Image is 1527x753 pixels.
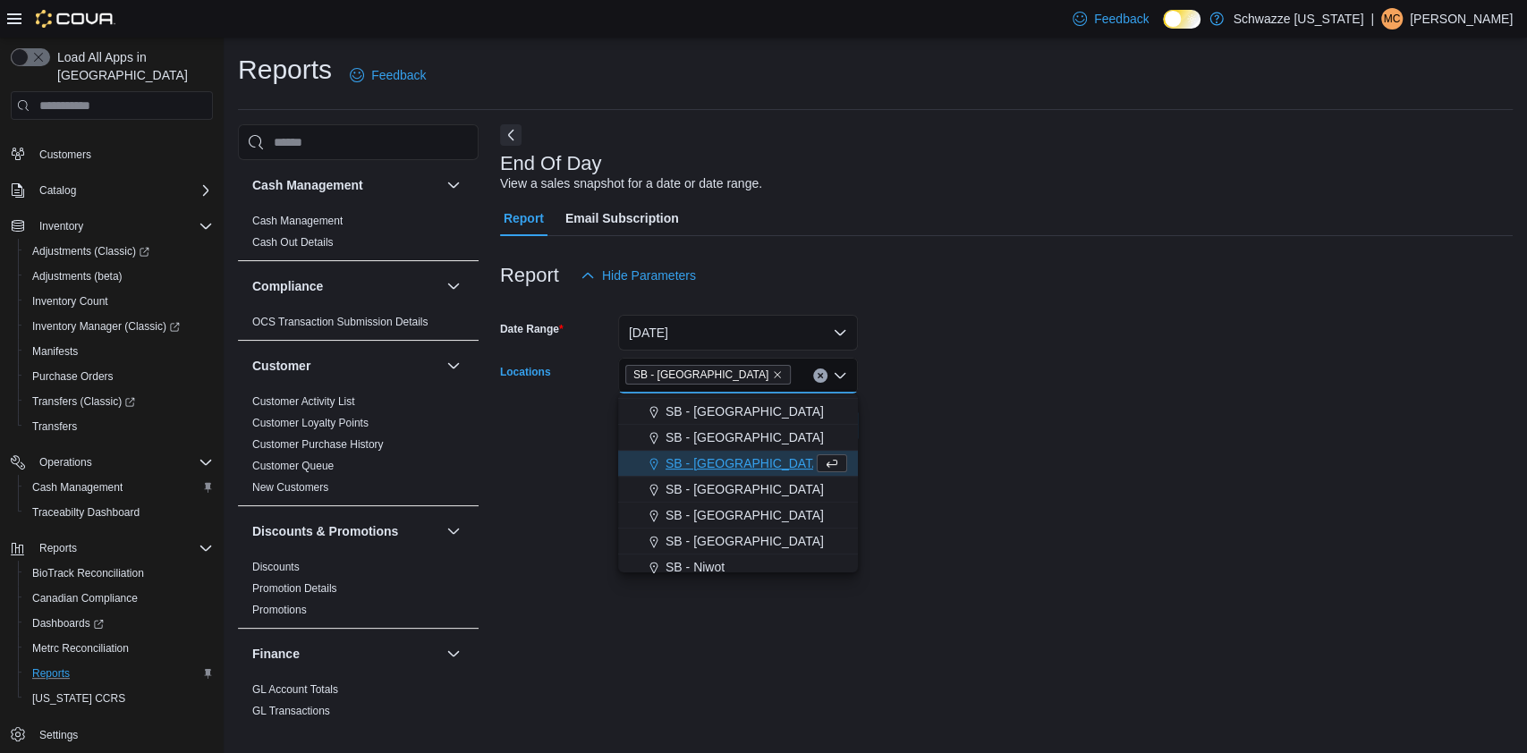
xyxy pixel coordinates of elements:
[443,643,464,664] button: Finance
[39,219,83,233] span: Inventory
[32,216,90,237] button: Inventory
[32,319,180,334] span: Inventory Manager (Classic)
[4,722,220,748] button: Settings
[252,460,334,472] a: Customer Queue
[666,480,824,498] span: SB - [GEOGRAPHIC_DATA]
[32,419,77,434] span: Transfers
[32,144,98,165] a: Customers
[252,277,439,295] button: Compliance
[252,417,369,429] a: Customer Loyalty Points
[25,341,85,362] a: Manifests
[252,214,343,228] span: Cash Management
[252,705,330,717] a: GL Transactions
[32,566,144,580] span: BioTrack Reconciliation
[36,10,115,28] img: Cova
[1381,8,1403,30] div: Michael Cornelius
[32,616,104,630] span: Dashboards
[32,537,213,559] span: Reports
[252,416,369,430] span: Customer Loyalty Points
[25,588,145,609] a: Canadian Compliance
[25,663,77,684] a: Reports
[1233,8,1363,30] p: Schwazze [US_STATE]
[252,683,338,696] a: GL Account Totals
[32,216,213,237] span: Inventory
[18,686,220,711] button: [US_STATE] CCRS
[18,661,220,686] button: Reports
[32,505,140,520] span: Traceabilty Dashboard
[18,561,220,586] button: BioTrack Reconciliation
[32,591,138,605] span: Canadian Compliance
[1094,10,1149,28] span: Feedback
[18,314,220,339] a: Inventory Manager (Classic)
[18,289,220,314] button: Inventory Count
[32,723,213,746] span: Settings
[500,265,559,286] h3: Report
[25,563,151,584] a: BioTrack Reconciliation
[252,438,384,451] a: Customer Purchase History
[32,269,123,283] span: Adjustments (beta)
[32,142,213,165] span: Customers
[25,241,157,262] a: Adjustments (Classic)
[39,455,92,470] span: Operations
[25,502,213,523] span: Traceabilty Dashboard
[504,200,544,236] span: Report
[252,357,310,375] h3: Customer
[500,124,522,146] button: Next
[618,477,858,503] button: SB - [GEOGRAPHIC_DATA]
[25,366,213,387] span: Purchase Orders
[238,311,479,340] div: Compliance
[252,480,328,495] span: New Customers
[666,558,725,576] span: SB - Niwot
[18,500,220,525] button: Traceabilty Dashboard
[25,341,213,362] span: Manifests
[252,316,428,328] a: OCS Transaction Submission Details
[252,604,307,616] a: Promotions
[252,437,384,452] span: Customer Purchase History
[32,244,149,258] span: Adjustments (Classic)
[252,215,343,227] a: Cash Management
[18,264,220,289] button: Adjustments (beta)
[633,366,768,384] span: SB - [GEOGRAPHIC_DATA]
[25,291,213,312] span: Inventory Count
[238,52,332,88] h1: Reports
[618,399,858,425] button: SB - [GEOGRAPHIC_DATA]
[252,582,337,595] a: Promotion Details
[252,560,300,574] span: Discounts
[25,416,84,437] a: Transfers
[252,682,338,697] span: GL Account Totals
[1370,8,1374,30] p: |
[252,235,334,250] span: Cash Out Details
[618,503,858,529] button: SB - [GEOGRAPHIC_DATA]
[666,402,824,420] span: SB - [GEOGRAPHIC_DATA]
[25,688,132,709] a: [US_STATE] CCRS
[4,178,220,203] button: Catalog
[25,613,111,634] a: Dashboards
[18,389,220,414] a: Transfers (Classic)
[443,174,464,196] button: Cash Management
[252,176,439,194] button: Cash Management
[32,180,83,201] button: Catalog
[32,666,70,681] span: Reports
[25,241,213,262] span: Adjustments (Classic)
[666,532,824,550] span: SB - [GEOGRAPHIC_DATA]
[25,588,213,609] span: Canadian Compliance
[252,561,300,573] a: Discounts
[32,691,125,706] span: [US_STATE] CCRS
[25,266,213,287] span: Adjustments (beta)
[573,258,703,293] button: Hide Parameters
[252,357,439,375] button: Customer
[25,366,121,387] a: Purchase Orders
[666,454,824,472] span: SB - [GEOGRAPHIC_DATA]
[25,266,130,287] a: Adjustments (beta)
[25,563,213,584] span: BioTrack Reconciliation
[32,641,129,656] span: Metrc Reconciliation
[238,210,479,260] div: Cash Management
[252,522,439,540] button: Discounts & Promotions
[25,663,213,684] span: Reports
[238,556,479,628] div: Discounts & Promotions
[252,176,363,194] h3: Cash Management
[252,645,439,663] button: Finance
[343,57,433,93] a: Feedback
[252,645,300,663] h3: Finance
[252,315,428,329] span: OCS Transaction Submission Details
